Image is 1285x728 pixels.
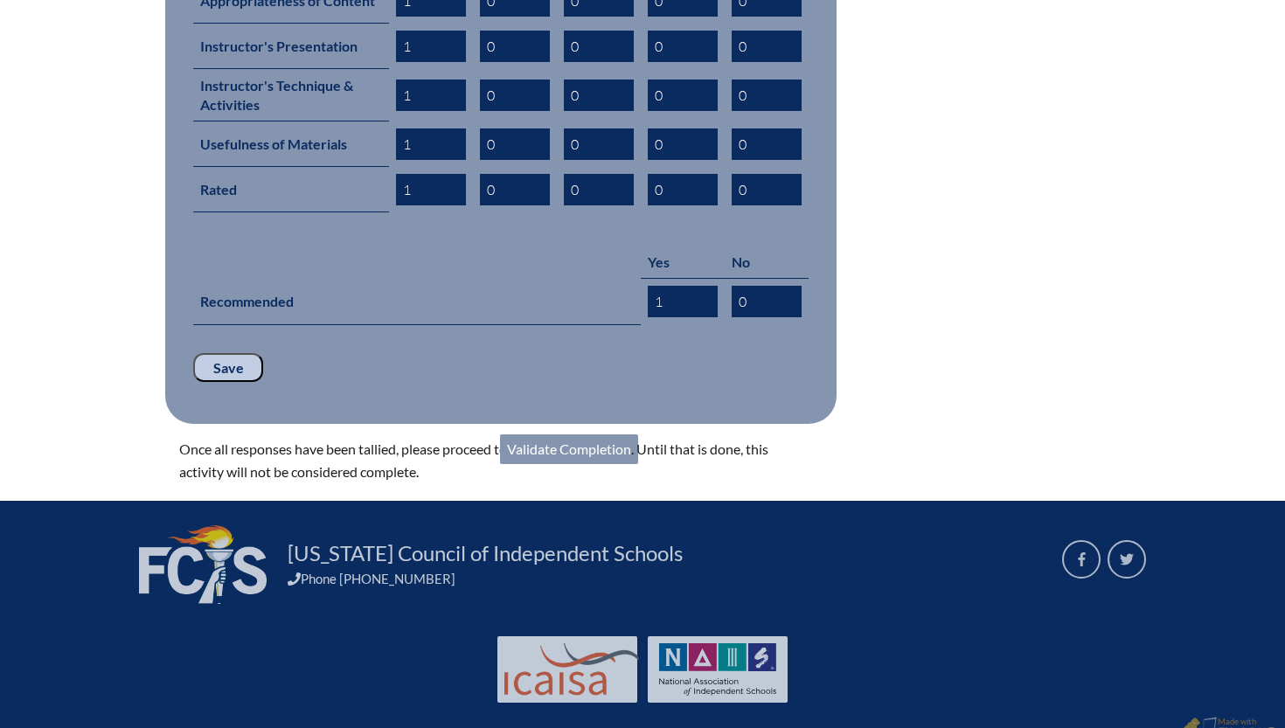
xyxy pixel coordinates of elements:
th: Rated [193,167,389,212]
p: Once all responses have been tallied, please proceed to . Until that is done, this activity will ... [179,438,795,483]
img: FCIS_logo_white [139,525,267,604]
th: No [725,246,809,279]
div: Phone [PHONE_NUMBER] [288,571,1041,586]
th: Instructor's Presentation [193,24,389,69]
th: Recommended [193,279,641,325]
th: Instructor's Technique & Activities [193,69,389,121]
th: Usefulness of Materials [193,121,389,167]
a: Validate Completion [500,434,638,464]
a: [US_STATE] Council of Independent Schools [281,539,690,567]
input: Save [193,353,263,383]
img: NAIS Logo [659,643,776,696]
img: Int'l Council Advancing Independent School Accreditation logo [504,643,639,696]
th: Yes [641,246,725,279]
